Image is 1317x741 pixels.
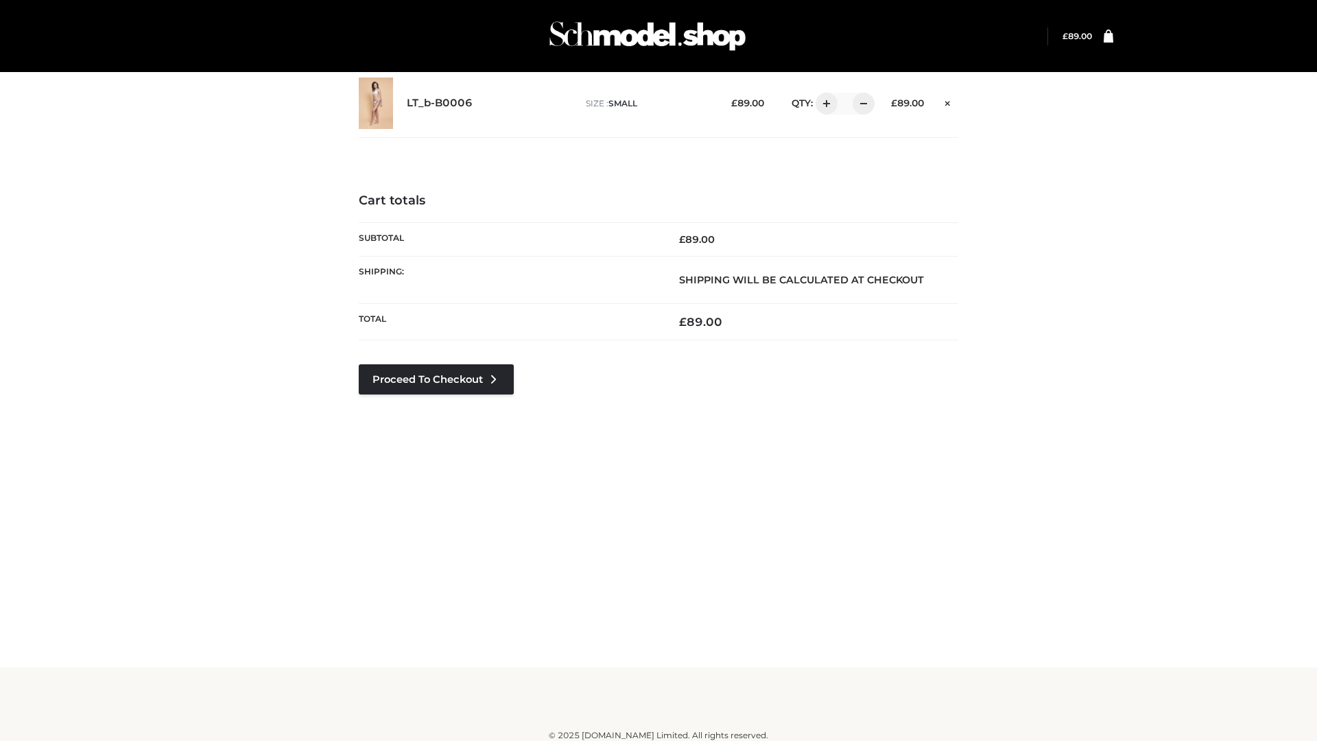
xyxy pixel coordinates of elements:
[778,93,870,115] div: QTY:
[679,315,722,329] bdi: 89.00
[359,304,658,340] th: Total
[407,97,473,110] a: LT_b-B0006
[731,97,737,108] span: £
[545,9,750,63] img: Schmodel Admin 964
[608,98,637,108] span: SMALL
[1063,31,1092,41] bdi: 89.00
[359,193,958,209] h4: Cart totals
[586,97,710,110] p: size :
[891,97,924,108] bdi: 89.00
[891,97,897,108] span: £
[938,93,958,110] a: Remove this item
[359,364,514,395] a: Proceed to Checkout
[359,222,658,256] th: Subtotal
[1063,31,1068,41] span: £
[679,233,685,246] span: £
[679,233,715,246] bdi: 89.00
[359,78,393,129] img: LT_b-B0006 - SMALL
[679,315,687,329] span: £
[1063,31,1092,41] a: £89.00
[679,274,924,286] strong: Shipping will be calculated at checkout
[359,256,658,303] th: Shipping:
[731,97,764,108] bdi: 89.00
